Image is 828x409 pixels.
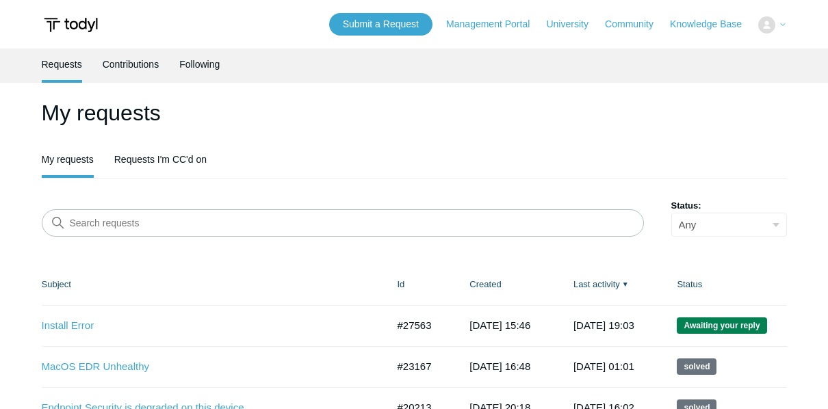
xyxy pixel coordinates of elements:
time: 2025-08-20T15:46:04+00:00 [469,319,530,331]
a: University [546,17,601,31]
a: MacOS EDR Unhealthy [42,359,367,375]
a: Install Error [42,318,367,334]
time: 2025-03-24T01:01:36+00:00 [573,360,634,372]
a: Following [179,49,220,80]
th: Subject [42,264,384,305]
a: My requests [42,144,94,175]
input: Search requests [42,209,644,237]
th: Id [384,264,456,305]
a: Created [469,279,501,289]
a: Last activity▼ [573,279,620,289]
a: Submit a Request [329,13,432,36]
span: ▼ [622,279,629,289]
a: Management Portal [446,17,543,31]
td: #23167 [384,346,456,387]
a: Knowledge Base [670,17,755,31]
span: We are waiting for you to respond [677,317,766,334]
img: Todyl Support Center Help Center home page [42,12,100,38]
label: Status: [671,199,787,213]
a: Requests [42,49,82,80]
a: Contributions [103,49,159,80]
span: This request has been solved [677,358,716,375]
a: Requests I'm CC'd on [114,144,207,175]
time: 2025-08-26T19:03:17+00:00 [573,319,634,331]
a: Community [605,17,667,31]
h1: My requests [42,96,787,129]
time: 2025-02-24T16:48:17+00:00 [469,360,530,372]
th: Status [663,264,786,305]
td: #27563 [384,305,456,346]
